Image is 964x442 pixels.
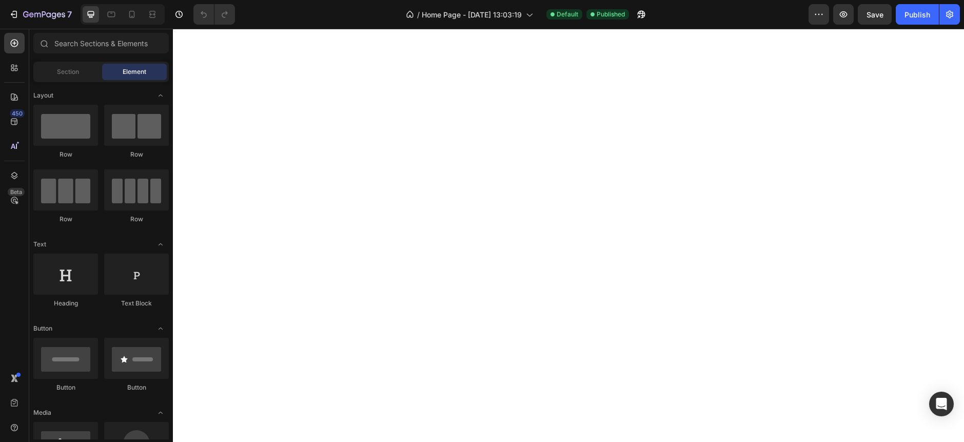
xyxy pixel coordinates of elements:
[422,9,522,20] span: Home Page - [DATE] 13:03:19
[67,8,72,21] p: 7
[597,10,625,19] span: Published
[193,4,235,25] div: Undo/Redo
[104,150,169,159] div: Row
[33,299,98,308] div: Heading
[929,392,954,416] div: Open Intercom Messenger
[152,320,169,337] span: Toggle open
[123,67,146,76] span: Element
[33,150,98,159] div: Row
[33,91,53,100] span: Layout
[33,215,98,224] div: Row
[557,10,578,19] span: Default
[104,383,169,392] div: Button
[104,299,169,308] div: Text Block
[57,67,79,76] span: Section
[152,236,169,253] span: Toggle open
[104,215,169,224] div: Row
[8,188,25,196] div: Beta
[904,9,930,20] div: Publish
[152,87,169,104] span: Toggle open
[10,109,25,118] div: 450
[4,4,76,25] button: 7
[173,29,964,442] iframe: Design area
[33,33,169,53] input: Search Sections & Elements
[33,383,98,392] div: Button
[867,10,883,19] span: Save
[33,324,52,333] span: Button
[858,4,892,25] button: Save
[896,4,939,25] button: Publish
[33,408,51,417] span: Media
[152,405,169,421] span: Toggle open
[417,9,420,20] span: /
[33,240,46,249] span: Text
